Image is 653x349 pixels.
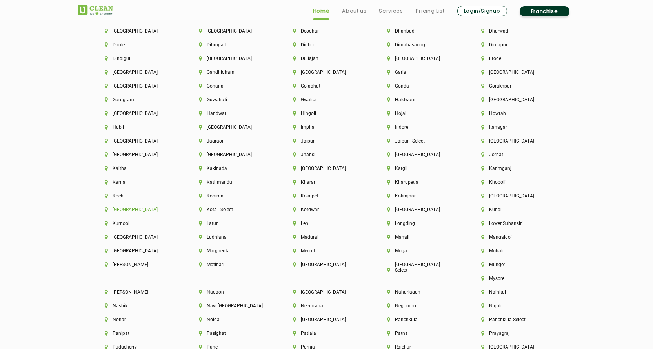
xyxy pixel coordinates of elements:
[481,317,549,322] li: Panchkula Select
[387,262,455,273] li: [GEOGRAPHIC_DATA] - Select
[293,179,360,185] li: Kharar
[481,331,549,336] li: Prayagraj
[105,317,172,322] li: Nohar
[199,56,266,61] li: [GEOGRAPHIC_DATA]
[199,152,266,157] li: [GEOGRAPHIC_DATA]
[387,234,455,240] li: Manali
[293,69,360,75] li: [GEOGRAPHIC_DATA]
[457,6,507,16] a: Login/Signup
[481,262,549,267] li: Munger
[105,111,172,116] li: [GEOGRAPHIC_DATA]
[105,193,172,199] li: Kochi
[387,111,455,116] li: Hojai
[293,97,360,102] li: Gwalior
[387,193,455,199] li: Kokrajhar
[199,83,266,89] li: Gohana
[387,124,455,130] li: Indore
[481,152,549,157] li: Jorhat
[199,97,266,102] li: Guwahati
[105,42,172,48] li: Dhule
[387,221,455,226] li: Longding
[520,6,569,16] a: Franchise
[199,138,266,144] li: Jagraon
[481,111,549,116] li: Howrah
[387,331,455,336] li: Patna
[387,289,455,295] li: Naharlagun
[105,138,172,144] li: [GEOGRAPHIC_DATA]
[387,42,455,48] li: Dimahasaong
[105,69,172,75] li: [GEOGRAPHIC_DATA]
[105,97,172,102] li: Gurugram
[387,303,455,309] li: Negombo
[481,289,549,295] li: Nainital
[293,138,360,144] li: Jaipur
[199,124,266,130] li: [GEOGRAPHIC_DATA]
[387,317,455,322] li: Panchkula
[105,152,172,157] li: [GEOGRAPHIC_DATA]
[481,276,549,281] li: Mysore
[105,303,172,309] li: Nashik
[105,28,172,34] li: [GEOGRAPHIC_DATA]
[293,166,360,171] li: [GEOGRAPHIC_DATA]
[293,317,360,322] li: [GEOGRAPHIC_DATA]
[199,193,266,199] li: Kohima
[481,234,549,240] li: Mangaldoi
[481,166,549,171] li: Karimganj
[481,42,549,48] li: Dimapur
[481,124,549,130] li: Itanagar
[387,179,455,185] li: Kharupetia
[481,179,549,185] li: Khopoli
[199,248,266,254] li: Margherita
[481,97,549,102] li: [GEOGRAPHIC_DATA]
[199,111,266,116] li: Haridwar
[105,221,172,226] li: Kurnool
[293,56,360,61] li: Duliajan
[199,317,266,322] li: Noida
[105,56,172,61] li: Dindigul
[293,331,360,336] li: Patiala
[293,262,360,267] li: [GEOGRAPHIC_DATA]
[105,83,172,89] li: [GEOGRAPHIC_DATA]
[78,5,113,15] img: UClean Laundry and Dry Cleaning
[199,42,266,48] li: Dibrugarh
[387,138,455,144] li: Jaipur - Select
[481,69,549,75] li: [GEOGRAPHIC_DATA]
[481,221,549,226] li: Lower Subansiri
[481,207,549,212] li: Kundli
[387,248,455,254] li: Moga
[199,234,266,240] li: Ludhiana
[293,303,360,309] li: Neemrana
[105,166,172,171] li: Kaithal
[387,56,455,61] li: [GEOGRAPHIC_DATA]
[293,234,360,240] li: Madurai
[199,207,266,212] li: Kota - Select
[293,28,360,34] li: Deoghar
[387,28,455,34] li: Dhanbad
[105,248,172,254] li: [GEOGRAPHIC_DATA]
[199,331,266,336] li: Pasighat
[105,179,172,185] li: Karnal
[293,111,360,116] li: Hingoli
[481,138,549,144] li: [GEOGRAPHIC_DATA]
[387,97,455,102] li: Haldwani
[199,28,266,34] li: [GEOGRAPHIC_DATA]
[105,262,172,267] li: [PERSON_NAME]
[293,248,360,254] li: Meerut
[481,303,549,309] li: Nirjuli
[105,124,172,130] li: Hubli
[199,262,266,267] li: Motihari
[387,83,455,89] li: Gonda
[105,289,172,295] li: [PERSON_NAME]
[293,83,360,89] li: Golaghat
[387,152,455,157] li: [GEOGRAPHIC_DATA]
[293,207,360,212] li: Kotdwar
[199,166,266,171] li: Kakinada
[293,221,360,226] li: Leh
[199,303,266,309] li: Navi [GEOGRAPHIC_DATA]
[199,221,266,226] li: Latur
[387,166,455,171] li: Kargil
[293,124,360,130] li: Imphal
[199,69,266,75] li: Gandhidham
[387,69,455,75] li: Garia
[313,6,330,16] a: Home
